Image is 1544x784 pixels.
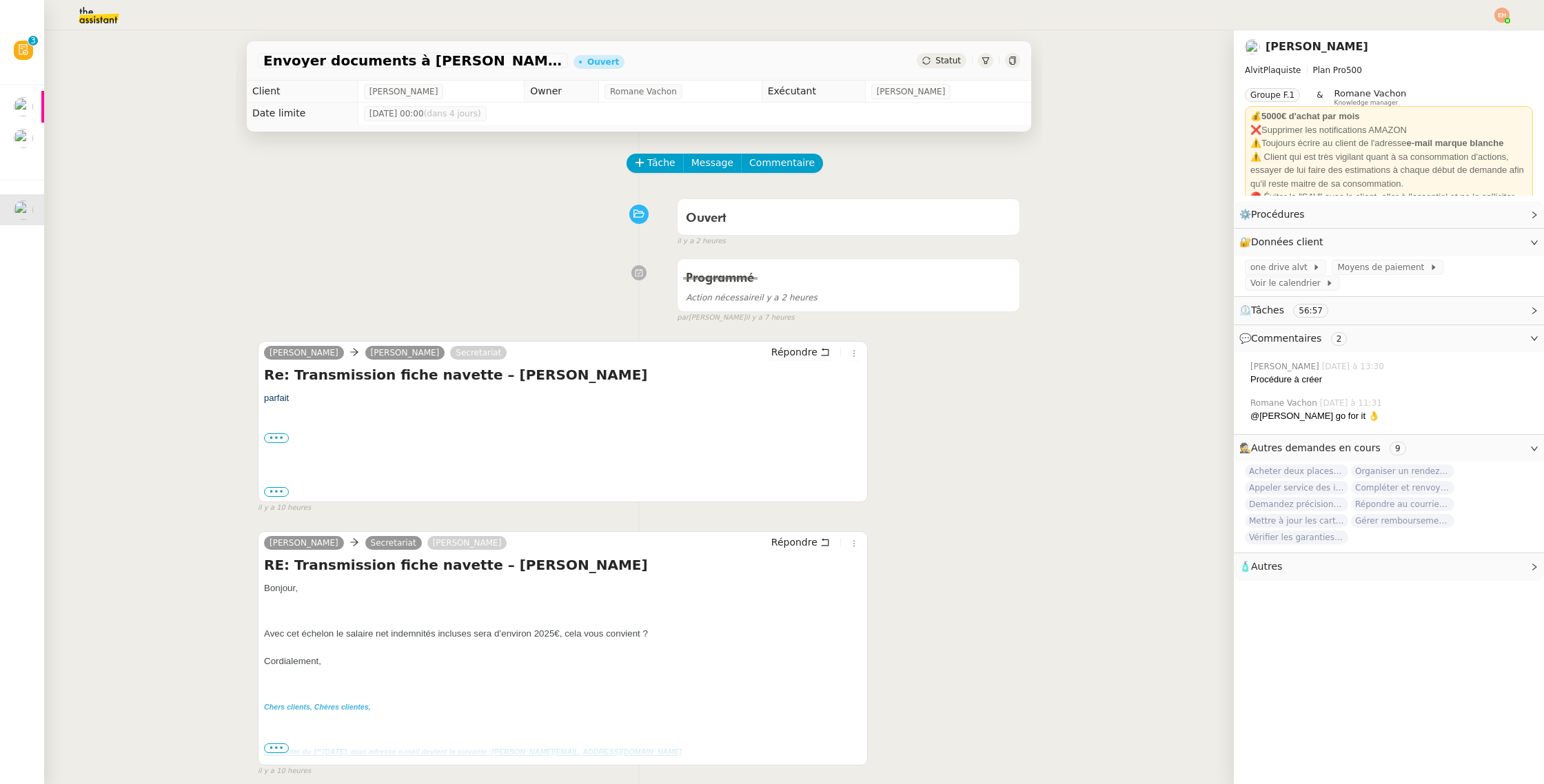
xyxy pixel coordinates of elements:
[1322,360,1387,373] span: [DATE] à 13:30
[1234,297,1544,324] div: ⏲️Tâches 56:57
[677,312,794,324] small: [PERSON_NAME]
[1234,201,1544,228] div: ⚙️Procédures
[1239,234,1329,250] span: 🔐
[264,347,344,359] a: [PERSON_NAME]
[491,747,681,756] a: [PERSON_NAME][EMAIL_ADDRESS][DOMAIN_NAME]
[1239,333,1352,344] span: 💬
[1251,442,1381,453] span: Autres demandes en cours
[1494,8,1510,23] img: svg
[427,537,507,549] a: [PERSON_NAME]
[1337,260,1429,274] span: Moyens de paiement
[1250,190,1527,231] div: 🔴 Éviter le "SAV" avec le client, aller à l'essentiel et ne le solliciter qu'en cas de besoin spé...
[1239,207,1311,223] span: ⚙️
[1239,442,1412,453] span: 🕵️
[1346,65,1362,75] span: 500
[14,97,33,116] img: users%2F0v3yA2ZOZBYwPN7V38GNVTYjOQj1%2Favatar%2Fa58eb41e-cbb7-4128-9131-87038ae72dcb
[766,344,835,360] button: Répondre
[1331,332,1348,346] nz-tag: 2
[264,365,862,384] h4: Re: Transmission fiche navette – [PERSON_NAME]
[424,109,481,118] span: (dans 4 jours)
[264,391,862,405] div: parfait
[677,312,689,324] span: par
[369,85,438,99] span: [PERSON_NAME]
[264,703,371,711] span: Chers clients, Chères clientes,
[686,272,754,285] span: Programmé
[258,765,311,777] span: il y a 10 heures
[877,85,946,99] span: [PERSON_NAME]
[264,433,289,443] label: •••
[1313,65,1346,75] span: Plan Pro
[1245,88,1300,102] nz-tag: Groupe F.1
[1250,409,1533,423] div: @[PERSON_NAME] go for it 👌
[1245,497,1348,511] span: Demandez précision sur demandes QUALIBAT
[686,293,759,302] span: Action nécessaire
[647,155,675,171] span: Tâche
[258,502,311,514] span: il y a 10 heures
[1234,435,1544,462] div: 🕵️Autres demandes en cours 9
[14,129,33,148] img: users%2Ff7AvM1H5WROKDkFYQNHz8zv46LV2%2Favatar%2Ffa026806-15e4-4312-a94b-3cc825a940eb
[1334,99,1399,107] span: Knowledge manager
[14,200,33,220] img: users%2F0v3yA2ZOZBYwPN7V38GNVTYjOQj1%2Favatar%2Fa58eb41e-cbb7-4128-9131-87038ae72dcb
[369,107,481,121] span: [DATE] 00:00
[771,345,817,359] span: Répondre
[1334,88,1407,99] span: Romane Vachon
[1245,514,1348,528] span: Mettre à jour les cartes pro BTP
[1250,150,1527,191] div: ⚠️ Client qui est très vigilant quant à sa consommation d'actions, essayer de lui faire des estim...
[1239,561,1282,572] span: 🧴
[1250,125,1261,135] strong: ❌
[1251,561,1282,572] span: Autres
[677,236,726,247] span: il y a 2 heures
[1245,39,1260,54] img: users%2F0v3yA2ZOZBYwPN7V38GNVTYjOQj1%2Favatar%2Fa58eb41e-cbb7-4128-9131-87038ae72dcb
[1320,397,1385,409] span: [DATE] à 11:31
[1234,229,1544,256] div: 🔐Données client
[1250,260,1312,274] span: one drive alvt
[1293,304,1328,318] nz-tag: 56:57
[1234,325,1544,352] div: 💬Commentaires 2
[1245,65,1301,75] span: AlvitPlaquiste
[1234,553,1544,580] div: 🧴Autres
[1250,136,1527,150] div: ⚠️Toujours écrire au client de l'adresse
[1250,123,1527,137] div: Supprimer les notifications AMAZON
[1317,88,1323,106] span: &
[263,54,562,68] span: Envoyer documents à [PERSON_NAME]
[1266,40,1368,53] a: [PERSON_NAME]
[1250,360,1322,373] span: [PERSON_NAME]
[264,628,648,666] span: Avec cet échelon le salaire net indemnités incluses sera d’environ 2025€, cela vous convient ? Co...
[1251,305,1284,316] span: Tâches
[264,487,289,497] label: •••
[587,58,619,66] div: Ouvert
[247,81,358,103] td: Client
[1245,530,1348,544] span: Vérifier les garanties chez Axa
[450,347,507,359] a: Secretariat
[525,81,599,103] td: Owner
[264,747,682,756] span: A compter du 1 [DATE], mon adresse e-mail devient la suivante :
[365,537,422,549] a: Secretariat
[365,347,445,359] a: [PERSON_NAME]
[1245,464,1348,478] span: Acheter deux places de concert VIP
[683,154,742,173] button: Message
[1407,138,1504,148] strong: e-mail marque blanche
[264,555,862,575] h4: RE: Transmission fiche navette – [PERSON_NAME]
[28,36,38,45] nz-badge-sup: 3
[1239,305,1340,316] span: ⏲️
[610,85,677,99] span: Romane Vachon
[264,583,298,593] span: Bonjour,
[746,312,795,324] span: il y a 7 heures
[264,743,289,753] span: •••
[686,212,727,225] span: Ouvert
[766,535,835,550] button: Répondre
[317,747,323,753] sup: er
[1334,88,1407,106] app-user-label: Knowledge manager
[1251,333,1321,344] span: Commentaires
[686,293,817,302] span: il y a 2 heures
[627,154,684,173] button: Tâche
[749,155,815,171] span: Commentaire
[1351,497,1454,511] span: Répondre au courrier et mail
[1351,464,1454,478] span: Organiser un rendez-vous pour accès FFB
[1251,209,1305,220] span: Procédures
[1251,236,1323,247] span: Données client
[1245,481,1348,495] span: Appeler service des impôts foncier
[741,154,823,173] button: Commentaire
[1250,276,1325,290] span: Voir le calendrier
[691,155,733,171] span: Message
